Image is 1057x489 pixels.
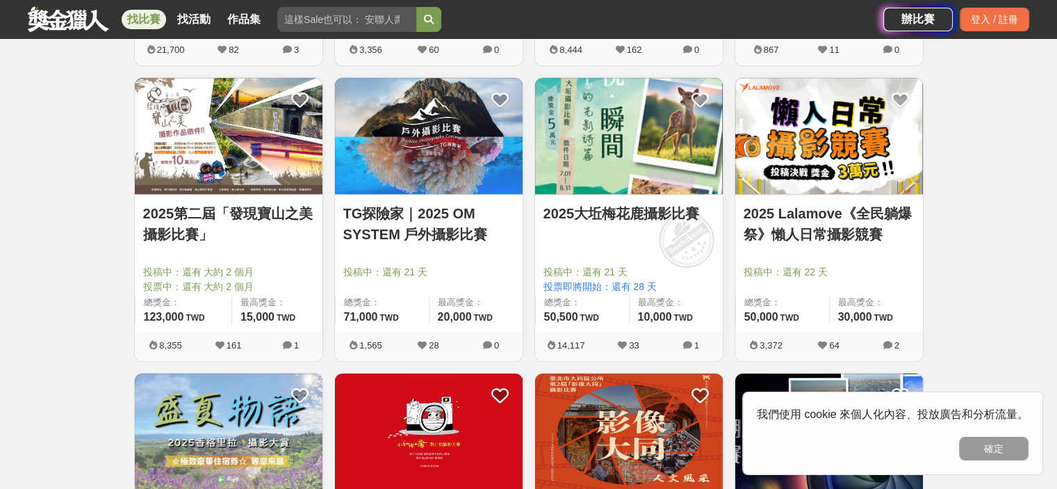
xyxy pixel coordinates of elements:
[144,296,223,310] span: 總獎金：
[959,437,1029,460] button: 確定
[144,311,184,323] span: 123,000
[344,296,420,310] span: 總獎金：
[135,78,322,195] a: Cover Image
[543,280,714,294] span: 投票即將開始：還有 28 天
[143,203,314,245] a: 2025第二屆「發現寶山之美攝影比賽」
[438,296,514,310] span: 最高獎金：
[838,311,872,323] span: 30,000
[544,296,621,310] span: 總獎金：
[629,340,639,351] span: 33
[122,10,166,29] a: 找比賽
[694,340,699,351] span: 1
[343,203,514,245] a: TG探險家｜2025 OM SYSTEM 戶外攝影比賽
[335,78,523,194] img: Cover Image
[543,265,714,280] span: 投稿中：還有 21 天
[135,78,322,194] img: Cover Image
[838,296,915,310] span: 最高獎金：
[494,45,499,55] span: 0
[359,340,382,351] span: 1,565
[157,45,185,55] span: 21,700
[874,313,892,323] span: TWD
[894,340,899,351] span: 2
[240,311,275,323] span: 15,000
[240,296,314,310] span: 最高獎金：
[638,296,714,310] span: 最高獎金：
[344,311,378,323] span: 71,000
[544,311,578,323] span: 50,500
[760,340,782,351] span: 3,372
[894,45,899,55] span: 0
[744,265,915,280] span: 投稿中：還有 22 天
[379,313,398,323] span: TWD
[960,8,1029,31] div: 登入 / 註冊
[757,408,1029,420] span: 我們使用 cookie 來個人化內容、投放廣告和分析流量。
[744,296,821,310] span: 總獎金：
[222,10,266,29] a: 作品集
[429,340,439,351] span: 28
[735,78,923,194] img: Cover Image
[627,45,642,55] span: 162
[829,45,839,55] span: 11
[580,313,598,323] span: TWD
[277,7,416,32] input: 這樣Sale也可以： 安聯人壽創意銷售法募集
[359,45,382,55] span: 3,356
[277,313,295,323] span: TWD
[883,8,953,31] a: 辦比賽
[543,203,714,224] a: 2025大坵梅花鹿攝影比賽
[143,265,314,280] span: 投稿中：還有 大約 2 個月
[438,311,472,323] span: 20,000
[780,313,798,323] span: TWD
[335,78,523,195] a: Cover Image
[172,10,216,29] a: 找活動
[694,45,699,55] span: 0
[473,313,492,323] span: TWD
[227,340,242,351] span: 161
[294,45,299,55] span: 3
[744,203,915,245] a: 2025 Lalamove《全民躺爆祭》懶人日常攝影競賽
[735,78,923,195] a: Cover Image
[744,311,778,323] span: 50,000
[638,311,672,323] span: 10,000
[494,340,499,351] span: 0
[829,340,839,351] span: 64
[429,45,439,55] span: 60
[294,340,299,351] span: 1
[559,45,582,55] span: 8,444
[229,45,238,55] span: 82
[764,45,779,55] span: 867
[535,78,723,194] img: Cover Image
[557,340,585,351] span: 14,117
[159,340,182,351] span: 8,355
[535,78,723,195] a: Cover Image
[186,313,204,323] span: TWD
[143,280,314,294] span: 投票中：還有 大約 2 個月
[673,313,692,323] span: TWD
[343,265,514,280] span: 投稿中：還有 21 天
